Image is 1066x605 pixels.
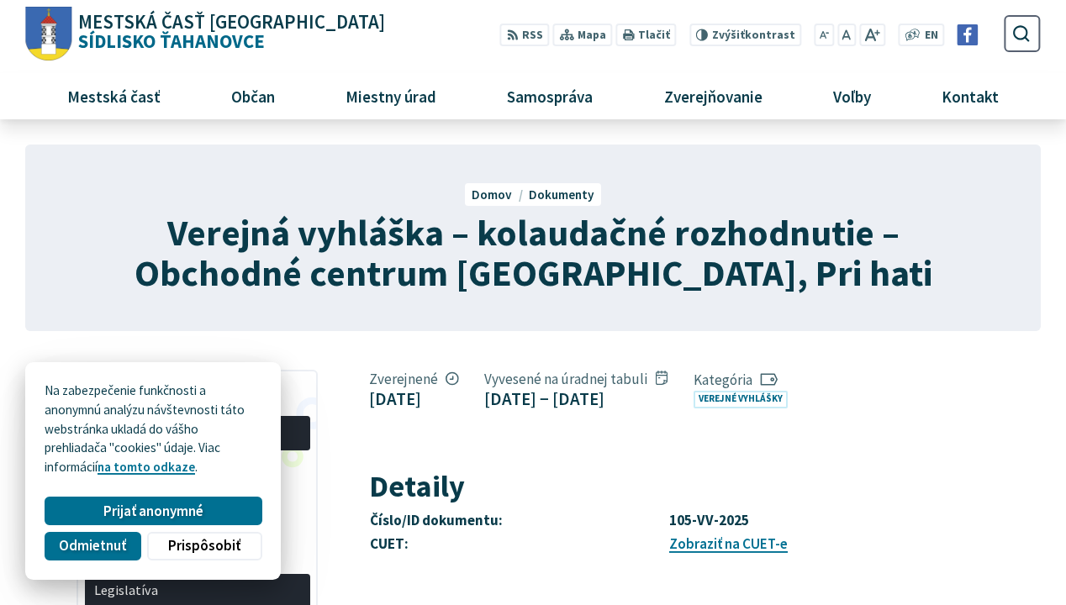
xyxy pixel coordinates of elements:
[935,73,1005,118] span: Kontakt
[369,370,459,388] span: Zverejnené
[340,73,443,118] span: Miestny úrad
[657,73,768,118] span: Zverejňovanie
[103,502,203,520] span: Prijať anonymné
[669,534,788,553] a: Zobraziť na CUET-e
[78,13,385,32] span: Mestská časť [GEOGRAPHIC_DATA]
[552,24,612,46] a: Mapa
[694,391,788,408] a: Verejné vyhlášky
[484,370,668,388] span: Vyvesené na úradnej tabuli
[615,24,676,46] button: Tlačiť
[638,29,670,42] span: Tlačiť
[45,381,261,477] p: Na zabezpečenie funkčnosti a anonymnú analýzu návštevnosti táto webstránka ukladá do vášho prehli...
[98,459,195,475] a: na tomto odkaze
[369,533,668,556] th: CUET:
[45,497,261,525] button: Prijať anonymné
[472,187,529,203] a: Domov
[484,388,668,409] figcaption: [DATE] − [DATE]
[689,24,801,46] button: Zvýšiťkontrast
[168,537,240,555] span: Prispôsobiť
[71,13,385,51] span: Sídlisko Ťahanovce
[39,73,190,118] a: Mestská časť
[203,73,304,118] a: Občan
[61,73,166,118] span: Mestská časť
[712,29,795,42] span: kontrast
[826,73,877,118] span: Voľby
[925,27,938,45] span: EN
[501,73,599,118] span: Samospráva
[859,24,885,46] button: Zväčšiť veľkosť písma
[499,24,549,46] a: RSS
[45,532,140,560] button: Odmietnuť
[135,209,932,296] span: Verejná vyhláška – kolaudačné rozhodnutie – Obchodné centrum [GEOGRAPHIC_DATA], Pri hati
[369,470,937,503] h2: Detaily
[25,7,384,61] a: Logo Sídlisko Ťahanovce, prejsť na domovskú stránku.
[147,532,261,560] button: Prispôsobiť
[912,73,1027,118] a: Kontakt
[837,24,856,46] button: Nastaviť pôvodnú veľkosť písma
[478,73,622,118] a: Samospráva
[522,27,543,45] span: RSS
[225,73,282,118] span: Občan
[369,388,459,409] figcaption: [DATE]
[317,73,466,118] a: Miestny úrad
[94,577,300,605] span: Legislatíva
[694,371,794,389] span: Kategória
[712,28,745,42] span: Zvýšiť
[59,537,126,555] span: Odmietnuť
[578,27,606,45] span: Mapa
[804,73,900,118] a: Voľby
[472,187,512,203] span: Domov
[369,509,668,533] th: Číslo/ID dokumentu:
[920,27,942,45] a: EN
[958,24,979,45] img: Prejsť na Facebook stránku
[815,24,835,46] button: Zmenšiť veľkosť písma
[635,73,791,118] a: Zverejňovanie
[25,7,71,61] img: Prejsť na domovskú stránku
[529,187,594,203] a: Dokumenty
[669,511,749,529] strong: 105-VV-2025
